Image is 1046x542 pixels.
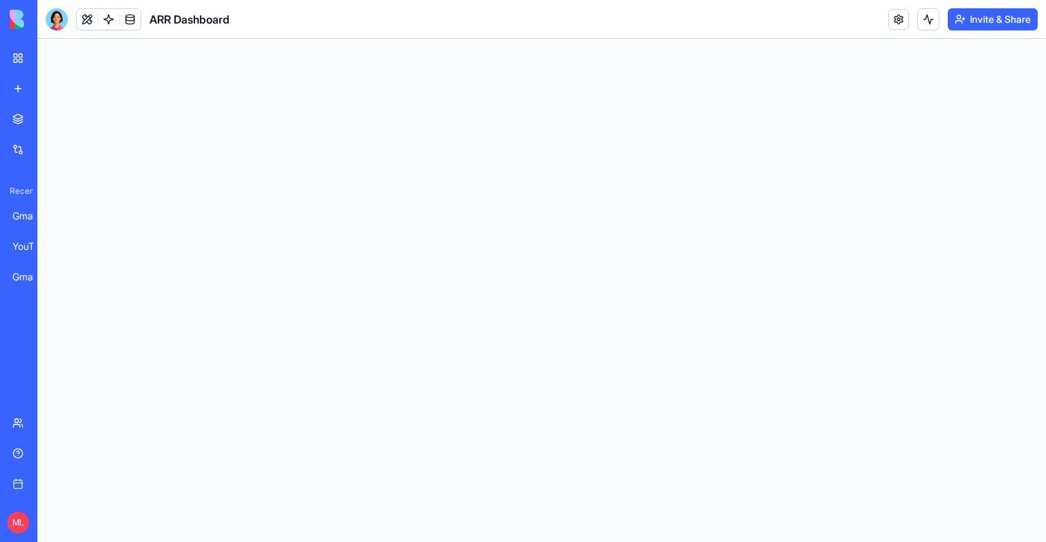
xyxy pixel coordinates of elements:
[4,233,59,260] a: YouTube Creator Studio
[12,209,51,223] div: Gmail Manager
[4,186,33,197] span: Recent
[149,11,230,28] h1: ARR Dashboard
[4,263,59,291] a: Gmail Content Viewer
[948,8,1038,30] button: Invite & Share
[7,512,29,534] span: ML
[12,270,51,284] div: Gmail Content Viewer
[10,10,95,29] img: logo
[4,202,59,230] a: Gmail Manager
[12,240,51,253] div: YouTube Creator Studio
